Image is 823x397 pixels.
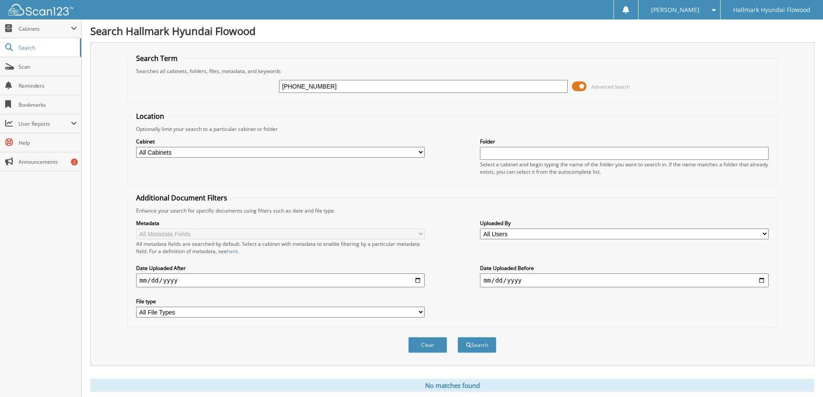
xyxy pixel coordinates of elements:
[19,44,76,51] span: Search
[19,63,77,70] span: Scan
[227,248,238,255] a: here
[132,125,773,133] div: Optionally limit your search to a particular cabinet or folder
[132,67,773,75] div: Searches all cabinets, folders, files, metadata, and keywords
[136,219,425,227] label: Metadata
[136,240,425,255] div: All metadata fields are searched by default. Select a cabinet with metadata to enable filtering b...
[480,273,769,287] input: end
[132,207,773,214] div: Enhance your search for specific documents using filters such as date and file type.
[136,138,425,145] label: Cabinet
[480,219,769,227] label: Uploaded By
[132,193,232,203] legend: Additional Document Filters
[90,24,814,38] h1: Search Hallmark Hyundai Flowood
[19,101,77,108] span: Bookmarks
[9,4,73,16] img: scan123-logo-white.svg
[480,138,769,145] label: Folder
[132,54,182,63] legend: Search Term
[408,337,447,353] button: Clear
[19,120,71,127] span: User Reports
[136,264,425,272] label: Date Uploaded After
[71,159,78,165] div: 2
[136,273,425,287] input: start
[733,7,810,13] span: Hallmark Hyundai Flowood
[90,379,814,392] div: No matches found
[132,111,168,121] legend: Location
[651,7,699,13] span: [PERSON_NAME]
[458,337,496,353] button: Search
[19,139,77,146] span: Help
[19,158,77,165] span: Announcements
[591,83,630,90] span: Advanced Search
[136,298,425,305] label: File type
[19,25,71,32] span: Cabinets
[480,264,769,272] label: Date Uploaded Before
[19,82,77,89] span: Reminders
[480,161,769,175] div: Select a cabinet and begin typing the name of the folder you want to search in. If the name match...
